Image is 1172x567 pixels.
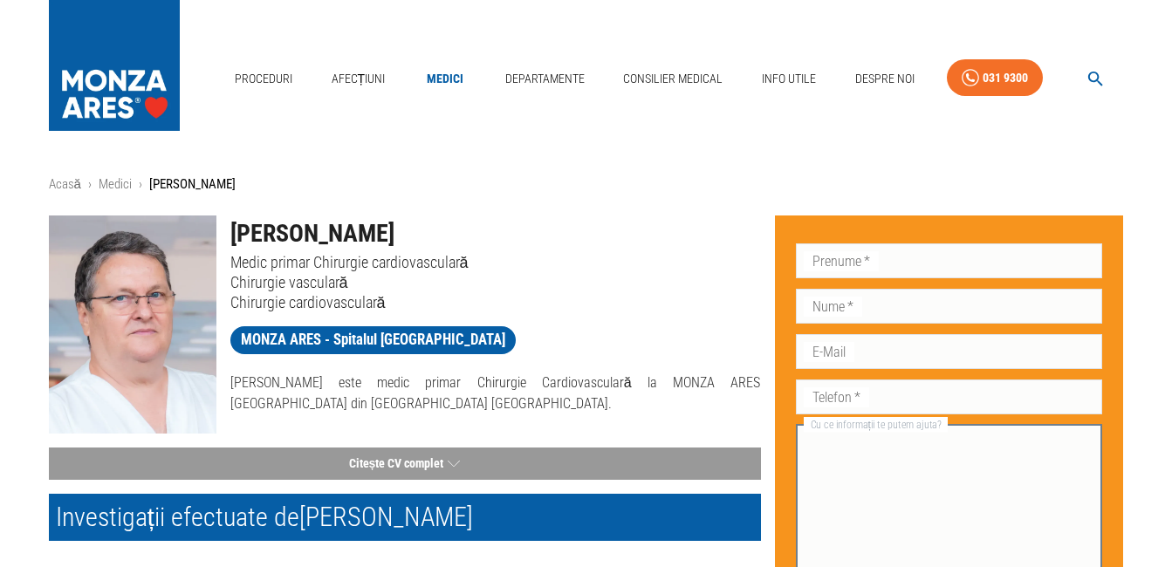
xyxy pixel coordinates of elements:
[99,176,132,192] a: Medici
[49,215,216,434] img: Dr. Călin Popa
[49,447,761,480] button: Citește CV complet
[325,61,393,97] a: Afecțiuni
[49,174,1124,195] nav: breadcrumb
[230,272,761,292] p: Chirurgie vasculară
[230,292,761,312] p: Chirurgie cardiovasculară
[49,494,761,541] h2: Investigații efectuate de [PERSON_NAME]
[149,174,236,195] p: [PERSON_NAME]
[498,61,592,97] a: Departamente
[848,61,922,97] a: Despre Noi
[228,61,299,97] a: Proceduri
[230,252,761,272] p: Medic primar Chirurgie cardiovasculară
[983,67,1028,89] div: 031 9300
[230,372,761,414] p: [PERSON_NAME] este medic primar Chirurgie Cardiovasculară la MONZA ARES [GEOGRAPHIC_DATA] din [GE...
[230,215,761,252] h1: [PERSON_NAME]
[230,329,516,351] span: MONZA ARES - Spitalul [GEOGRAPHIC_DATA]
[49,176,81,192] a: Acasă
[804,417,948,432] label: Cu ce informații te putem ajuta?
[755,61,823,97] a: Info Utile
[139,174,142,195] li: ›
[88,174,92,195] li: ›
[230,326,516,354] a: MONZA ARES - Spitalul [GEOGRAPHIC_DATA]
[947,59,1043,97] a: 031 9300
[417,61,473,97] a: Medici
[616,61,730,97] a: Consilier Medical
